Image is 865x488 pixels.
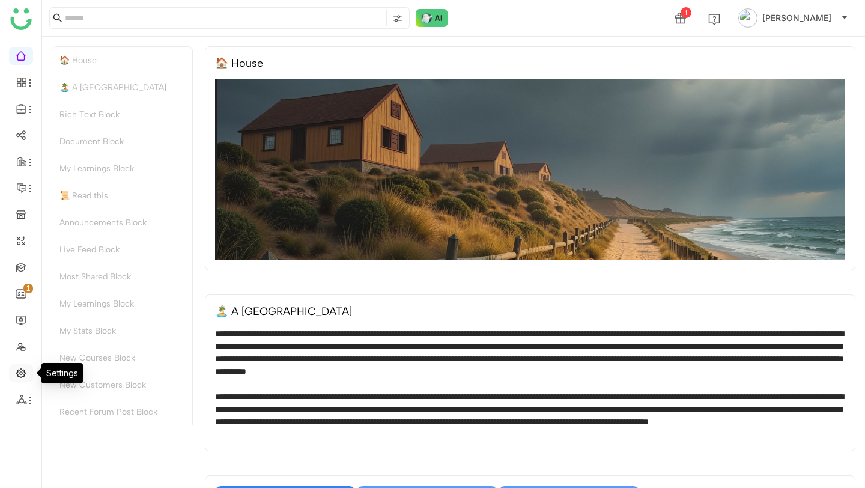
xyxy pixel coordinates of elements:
div: 1 [681,7,691,18]
img: search-type.svg [393,14,402,23]
div: Announcements Block [52,209,192,236]
button: [PERSON_NAME] [736,8,851,28]
nz-badge-sup: 1 [23,284,33,293]
div: 🏠 House [52,47,192,74]
div: Most Shared Block [52,263,192,290]
div: Rich Text Block [52,101,192,128]
div: Live Feed Block [52,236,192,263]
div: Document Block [52,128,192,155]
img: help.svg [708,13,720,25]
img: ask-buddy-normal.svg [416,9,448,27]
div: 🏠 House [215,56,263,70]
img: logo [10,8,32,30]
div: New Courses Block [52,344,192,371]
span: [PERSON_NAME] [762,11,831,25]
div: My Learnings Block [52,290,192,317]
div: 🏝️ A [GEOGRAPHIC_DATA] [52,74,192,101]
p: 1 [26,282,31,294]
img: 68553b2292361c547d91f02a [215,79,845,260]
div: My Learnings Block [52,155,192,182]
div: My Stats Block [52,317,192,344]
img: avatar [738,8,757,28]
div: Recent Forum Post Block [52,398,192,425]
div: Settings [41,363,83,383]
div: New Customers Block [52,371,192,398]
div: 📜 Read this [52,182,192,209]
div: 🏝️ A [GEOGRAPHIC_DATA] [215,305,352,318]
div: Recently Published Block [52,425,192,453]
